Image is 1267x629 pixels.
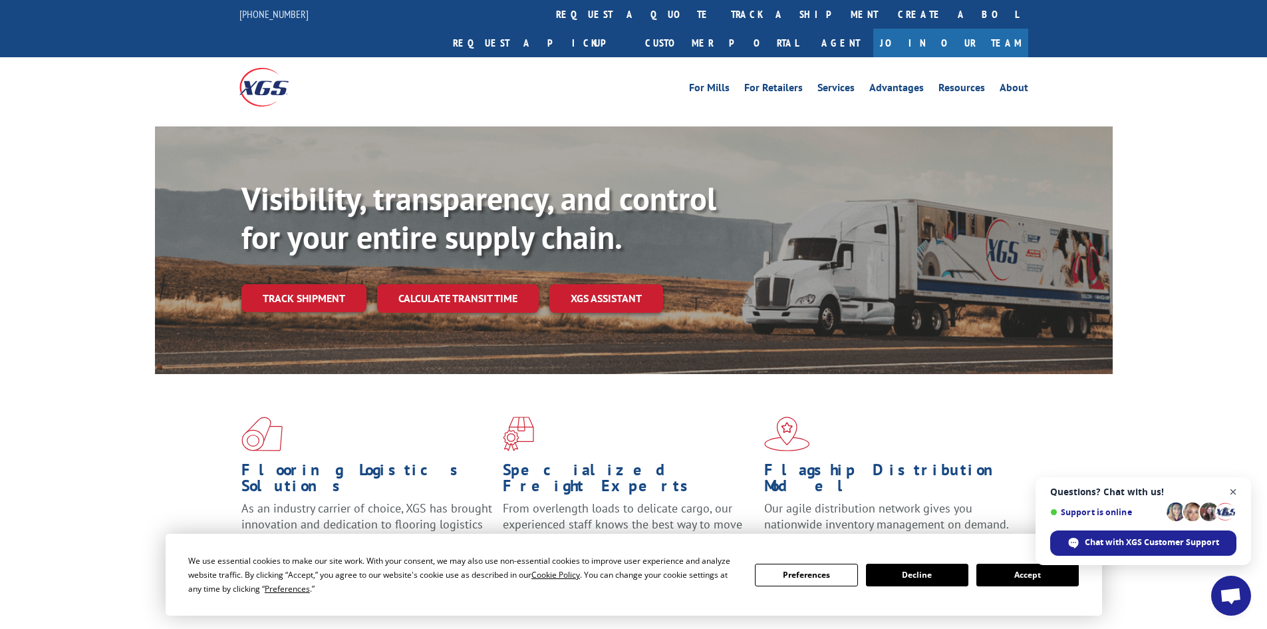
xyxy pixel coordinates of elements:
a: For Mills [689,83,730,97]
p: From overlength loads to delicate cargo, our experienced staff knows the best way to move your fr... [503,501,754,560]
a: Request a pickup [443,29,635,57]
h1: Flagship Distribution Model [764,462,1016,501]
a: About [1000,83,1028,97]
span: Chat with XGS Customer Support [1085,536,1219,548]
span: Questions? Chat with us! [1050,487,1236,497]
img: xgs-icon-focused-on-flooring-red [503,417,534,451]
span: As an industry carrier of choice, XGS has brought innovation and dedication to flooring logistics... [241,501,492,548]
div: We use essential cookies to make our site work. With your consent, we may also use non-essential ... [188,554,739,596]
h1: Flooring Logistics Solutions [241,462,493,501]
a: Calculate transit time [377,284,539,313]
img: xgs-icon-total-supply-chain-intelligence-red [241,417,283,451]
a: XGS ASSISTANT [549,284,663,313]
div: Open chat [1211,576,1251,616]
span: Support is online [1050,507,1162,517]
button: Decline [866,564,968,586]
img: xgs-icon-flagship-distribution-model-red [764,417,810,451]
span: Close chat [1225,484,1242,501]
a: Services [817,83,855,97]
a: Advantages [869,83,924,97]
a: For Retailers [744,83,803,97]
a: Agent [808,29,873,57]
div: Cookie Consent Prompt [166,534,1102,616]
a: Customer Portal [635,29,808,57]
a: Join Our Team [873,29,1028,57]
b: Visibility, transparency, and control for your entire supply chain. [241,178,716,258]
a: Track shipment [241,284,366,312]
h1: Specialized Freight Experts [503,462,754,501]
span: Cookie Policy [531,569,580,580]
button: Accept [976,564,1079,586]
button: Preferences [755,564,857,586]
span: Preferences [265,583,310,594]
span: Our agile distribution network gives you nationwide inventory management on demand. [764,501,1009,532]
a: Resources [938,83,985,97]
div: Chat with XGS Customer Support [1050,530,1236,556]
a: [PHONE_NUMBER] [239,7,309,21]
